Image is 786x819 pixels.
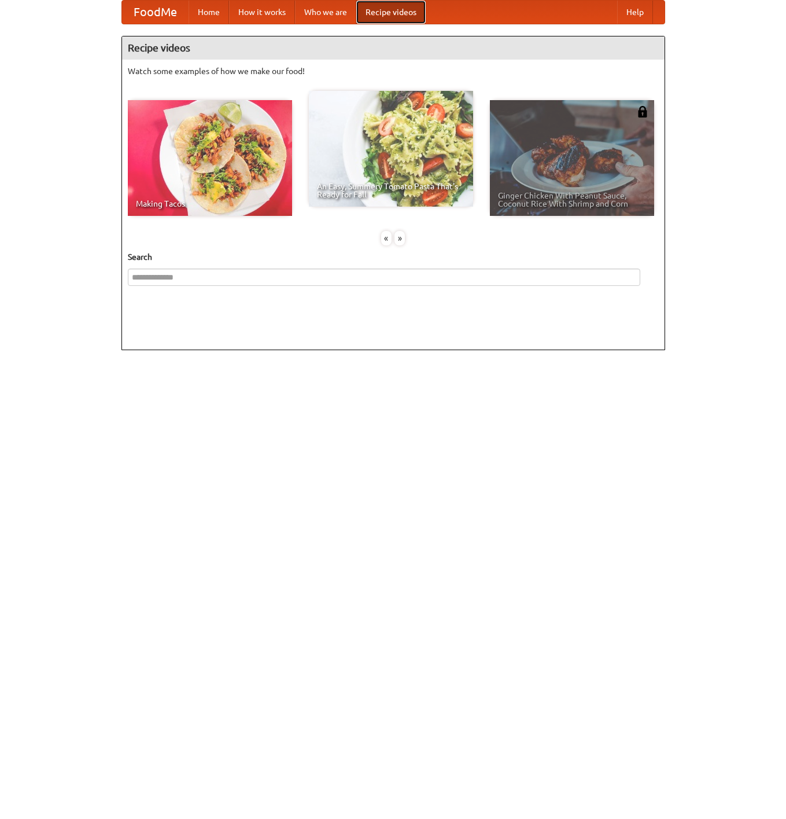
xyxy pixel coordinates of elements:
a: Recipe videos [356,1,426,24]
h4: Recipe videos [122,36,665,60]
a: Help [617,1,653,24]
div: » [394,231,405,245]
a: FoodMe [122,1,189,24]
a: An Easy, Summery Tomato Pasta That's Ready for Fall [309,91,473,207]
img: 483408.png [637,106,648,117]
a: Who we are [295,1,356,24]
a: How it works [229,1,295,24]
a: Making Tacos [128,100,292,216]
span: Making Tacos [136,200,284,208]
h5: Search [128,251,659,263]
div: « [381,231,392,245]
a: Home [189,1,229,24]
span: An Easy, Summery Tomato Pasta That's Ready for Fall [317,182,465,199]
p: Watch some examples of how we make our food! [128,65,659,77]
